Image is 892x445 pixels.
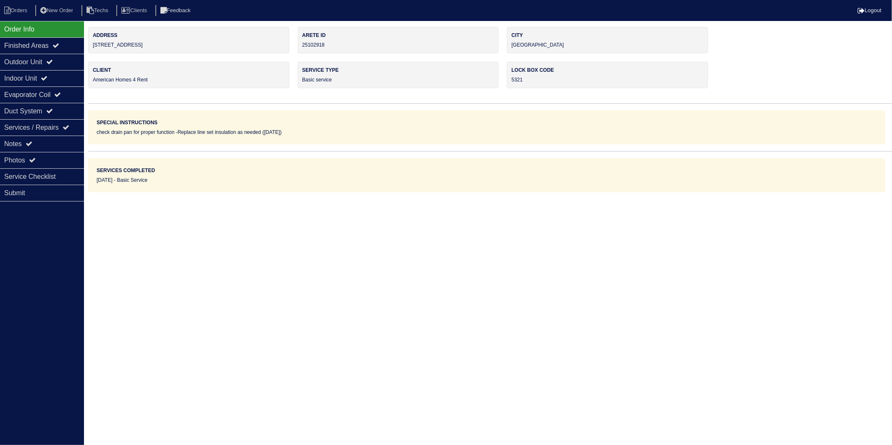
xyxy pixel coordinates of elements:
[88,62,289,88] div: American Homes 4 Rent
[81,5,115,16] li: Techs
[302,31,494,39] label: Arete ID
[298,27,499,53] div: 25102918
[298,62,499,88] div: Basic service
[88,27,289,53] div: [STREET_ADDRESS]
[93,66,285,74] label: Client
[97,176,877,184] div: [DATE] - Basic Service
[507,27,708,53] div: [GEOGRAPHIC_DATA]
[81,7,115,13] a: Techs
[116,5,154,16] li: Clients
[35,5,80,16] li: New Order
[512,31,703,39] label: City
[97,119,157,126] label: Special Instructions
[512,66,703,74] label: Lock box code
[858,7,882,13] a: Logout
[35,7,80,13] a: New Order
[97,128,877,136] div: check drain pan for proper function -Replace line set insulation as needed ([DATE])
[507,62,708,88] div: 5321
[155,5,197,16] li: Feedback
[97,167,155,174] label: Services Completed
[116,7,154,13] a: Clients
[302,66,494,74] label: Service Type
[93,31,285,39] label: Address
